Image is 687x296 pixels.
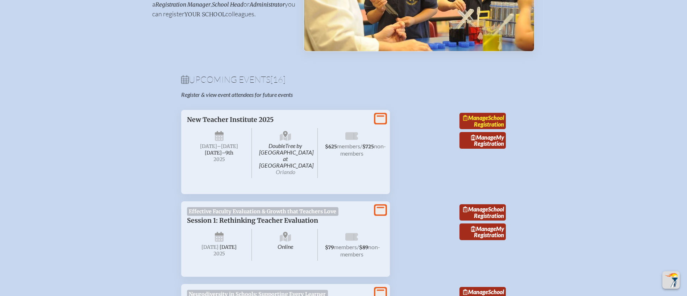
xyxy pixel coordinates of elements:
[334,243,357,250] span: members
[360,143,362,149] span: /
[250,1,285,8] span: Administrator
[463,288,488,295] span: Manage
[200,143,217,149] span: [DATE]
[181,75,506,84] h1: Upcoming Events
[459,113,506,129] a: ManageSchool Registration
[459,132,506,149] a: ManageMy Registration
[362,144,374,150] span: $725
[155,1,211,8] span: Registration Manager
[217,143,238,149] span: –[DATE]
[253,128,318,178] span: DoubleTree by [GEOGRAPHIC_DATA] at [GEOGRAPHIC_DATA]
[181,91,372,98] p: Register & view event attendees for future events
[193,157,246,162] span: 2025
[459,204,506,221] a: ManageSchool Registration
[220,244,237,250] span: [DATE]
[325,144,337,150] span: $625
[187,116,274,124] span: New Teacher Institute 2025
[201,244,218,250] span: [DATE]
[664,273,678,287] img: To the top
[270,74,286,85] span: [16]
[187,207,338,216] span: Effective Faculty Evaluation & Growth that Teachers Love
[359,244,368,251] span: $89
[193,251,246,256] span: 2025
[471,225,496,232] span: Manage
[340,143,386,157] span: non-members
[325,244,334,251] span: $79
[471,134,496,141] span: Manage
[340,243,380,258] span: non-members
[184,11,225,18] span: your school
[337,143,360,149] span: members
[276,168,295,175] span: Orlando
[205,150,233,156] span: [DATE]–⁠9th
[662,271,680,289] button: Scroll Top
[187,217,318,225] span: Session 1: Rethinking Teacher Evaluation
[253,229,318,261] span: Online
[463,206,488,213] span: Manage
[463,114,488,121] span: Manage
[212,1,243,8] span: School Head
[459,223,506,240] a: ManageMy Registration
[357,243,359,250] span: /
